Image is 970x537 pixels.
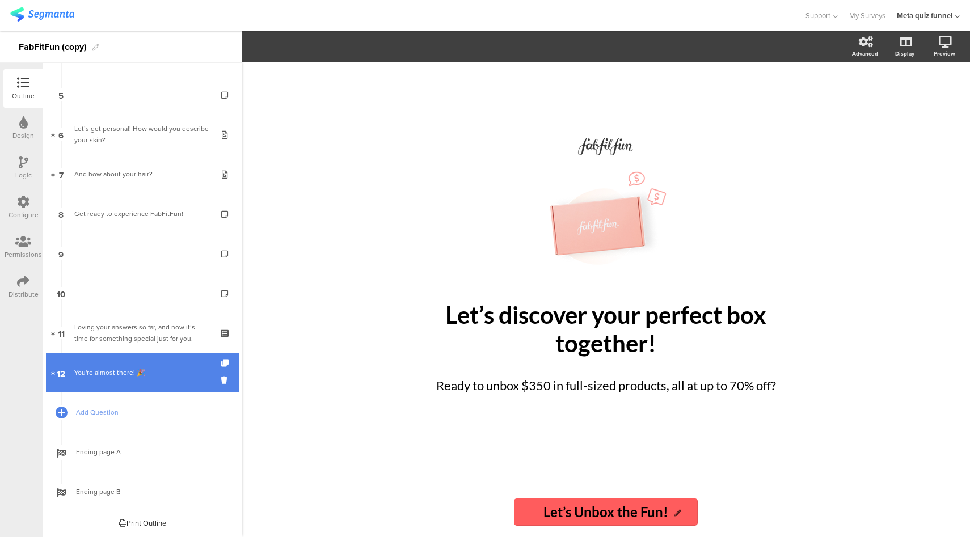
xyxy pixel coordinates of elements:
p: Let’s discover your perfect box together! [396,301,816,357]
div: Configure [9,210,39,220]
div: Meta quiz funnel [897,10,952,21]
div: FabFitFun (copy) [19,38,87,56]
div: Design [12,130,34,141]
span: 9 [58,247,64,260]
div: Display [895,49,914,58]
p: Ready to unbox $350 in full-sized products, all at up to 70% off? [407,376,804,395]
input: Start [514,498,698,526]
span: 7 [59,168,64,180]
div: Outline [12,91,35,101]
div: Let’s get personal! How would you describe your skin? [74,123,210,146]
span: Ending page A [76,446,221,458]
a: 9 [46,234,239,273]
span: 12 [57,366,65,379]
span: Support [805,10,830,21]
a: 6 Let’s get personal! How would you describe your skin? [46,115,239,154]
div: Distribute [9,289,39,299]
span: Add Question [76,407,221,418]
div: Logic [15,170,32,180]
i: Delete [221,375,231,386]
a: 12 You're almost there! 🎉 [46,353,239,392]
a: 5 [46,75,239,115]
a: Ending page B [46,472,239,511]
span: 8 [58,208,64,220]
a: 7 And how about your hair? [46,154,239,194]
i: Duplicate [221,360,231,367]
div: Preview [934,49,955,58]
a: 8 Get ready to experience FabFitFun! [46,194,239,234]
a: 11 Loving your answers so far, and now it’s time for something special just for you. [46,313,239,353]
div: Permissions [5,250,42,260]
span: 6 [58,128,64,141]
span: 10 [57,287,65,299]
div: Advanced [852,49,878,58]
span: 5 [58,88,64,101]
a: 10 [46,273,239,313]
span: Ending page B [76,486,221,497]
div: Print Outline [119,518,166,528]
span: 11 [58,327,65,339]
div: You're almost there! 🎉 [74,367,210,378]
div: Get ready to experience FabFitFun! [74,208,210,219]
img: segmanta logo [10,7,74,22]
div: Loving your answers so far, and now it’s time for something special just for you. [74,322,210,344]
div: And how about your hair? [74,168,210,180]
a: Ending page A [46,432,239,472]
